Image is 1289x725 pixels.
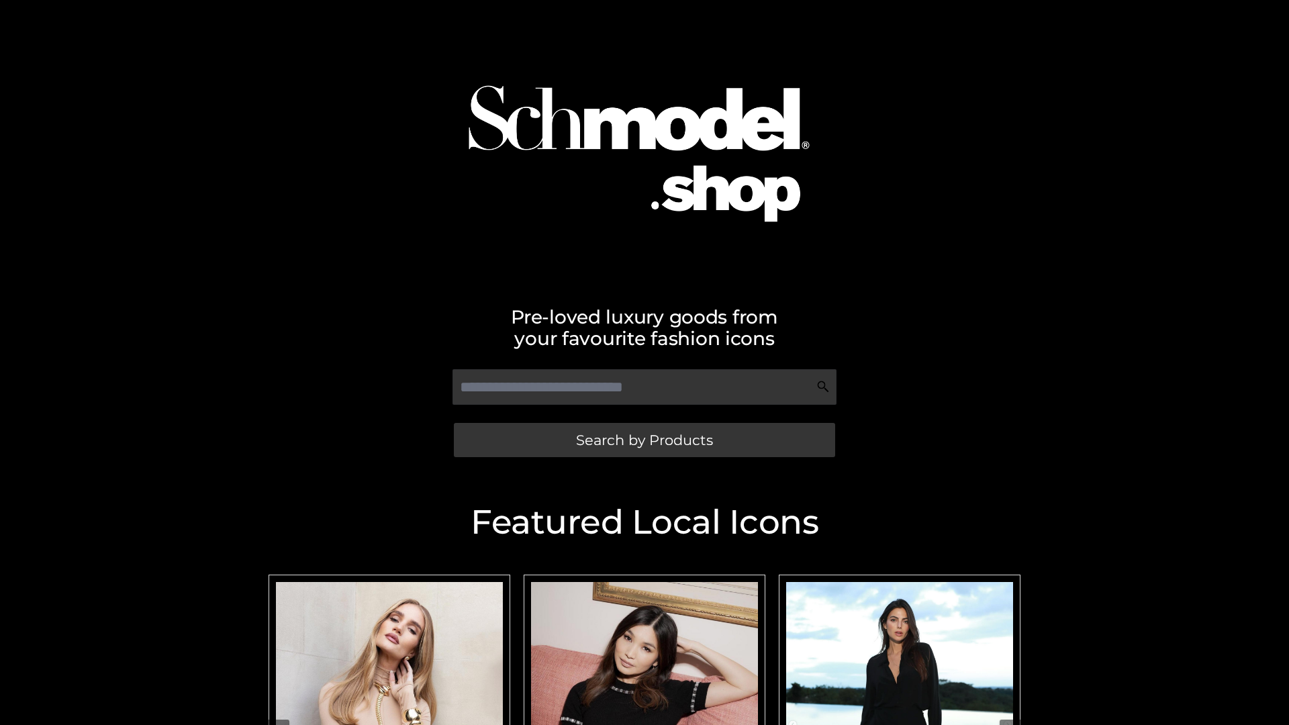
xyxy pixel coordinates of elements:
h2: Featured Local Icons​ [262,505,1027,539]
h2: Pre-loved luxury goods from your favourite fashion icons [262,306,1027,349]
a: Search by Products [454,423,835,457]
img: Search Icon [816,380,830,393]
span: Search by Products [576,433,713,447]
